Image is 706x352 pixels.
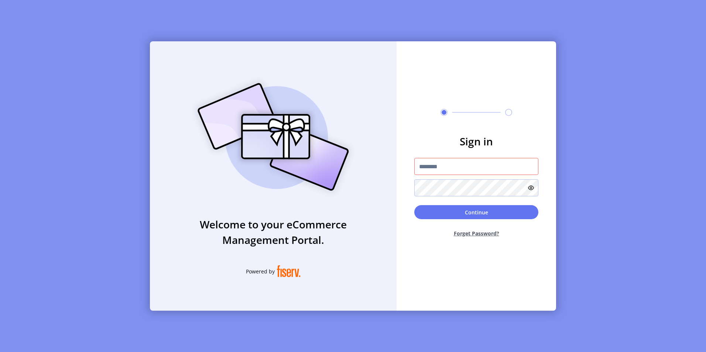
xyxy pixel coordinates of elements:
button: Continue [414,205,538,219]
button: Forget Password? [414,224,538,243]
h3: Sign in [414,134,538,149]
h3: Welcome to your eCommerce Management Portal. [150,217,397,248]
span: Powered by [246,268,275,275]
img: card_Illustration.svg [186,75,360,199]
